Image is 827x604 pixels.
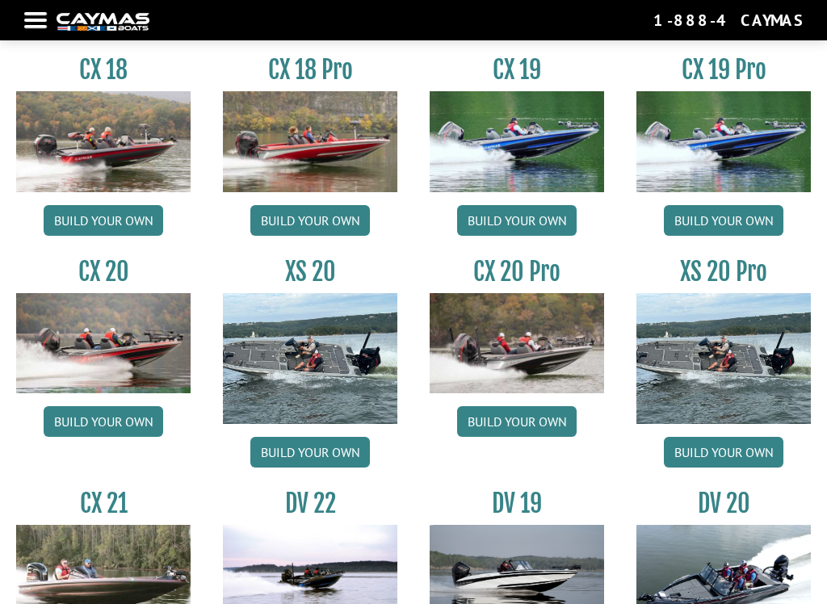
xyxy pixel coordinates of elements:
a: Build your own [44,406,163,437]
img: CX-18SS_thumbnail.jpg [223,91,397,191]
a: Build your own [457,205,577,236]
img: CX-18S_thumbnail.jpg [16,91,191,191]
img: XS_20_resized.jpg [223,293,397,424]
img: CX-20_thumbnail.jpg [16,293,191,393]
img: white-logo-c9c8dbefe5ff5ceceb0f0178aa75bf4bb51f6bca0971e226c86eb53dfe498488.png [57,13,149,30]
h3: CX 20 Pro [430,257,604,287]
h3: CX 18 Pro [223,55,397,85]
h3: XS 20 Pro [636,257,811,287]
h3: CX 19 Pro [636,55,811,85]
img: XS_20_resized.jpg [636,293,811,424]
a: Build your own [44,205,163,236]
h3: CX 21 [16,489,191,518]
a: Build your own [250,437,370,468]
img: CX-20Pro_thumbnail.jpg [430,293,604,393]
h3: CX 20 [16,257,191,287]
a: Build your own [457,406,577,437]
a: Build your own [664,205,783,236]
h3: DV 20 [636,489,811,518]
img: CX19_thumbnail.jpg [430,91,604,191]
img: CX19_thumbnail.jpg [636,91,811,191]
h3: CX 18 [16,55,191,85]
div: 1-888-4CAYMAS [653,10,803,31]
h3: DV 19 [430,489,604,518]
h3: DV 22 [223,489,397,518]
h3: CX 19 [430,55,604,85]
a: Build your own [664,437,783,468]
h3: XS 20 [223,257,397,287]
a: Build your own [250,205,370,236]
